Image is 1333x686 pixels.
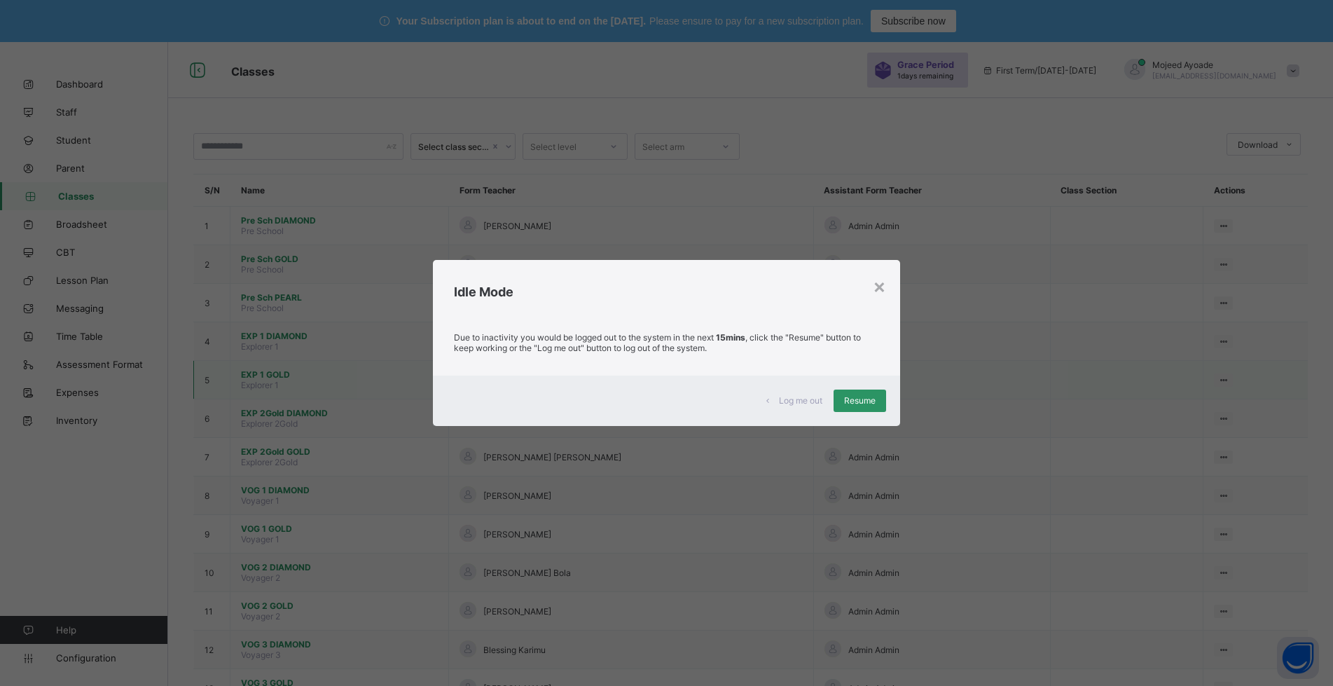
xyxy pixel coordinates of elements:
div: × [873,274,886,298]
span: Resume [844,395,876,406]
h2: Idle Mode [454,284,878,299]
strong: 15mins [716,332,745,343]
span: Log me out [779,395,822,406]
p: Due to inactivity you would be logged out to the system in the next , click the "Resume" button t... [454,332,878,353]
